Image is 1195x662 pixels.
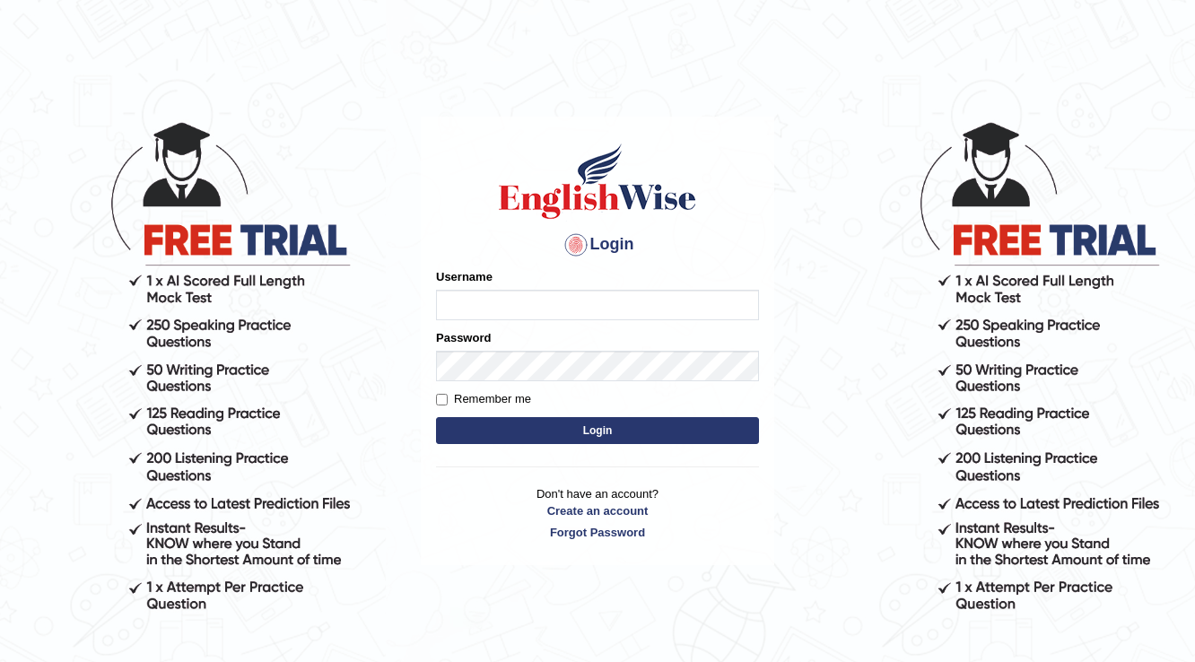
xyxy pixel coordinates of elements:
label: Username [436,268,493,285]
label: Password [436,329,491,346]
button: Login [436,417,759,444]
input: Remember me [436,394,448,405]
img: Logo of English Wise sign in for intelligent practice with AI [495,141,700,222]
h4: Login [436,231,759,259]
a: Create an account [436,502,759,519]
label: Remember me [436,390,531,408]
p: Don't have an account? [436,485,759,541]
a: Forgot Password [436,524,759,541]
